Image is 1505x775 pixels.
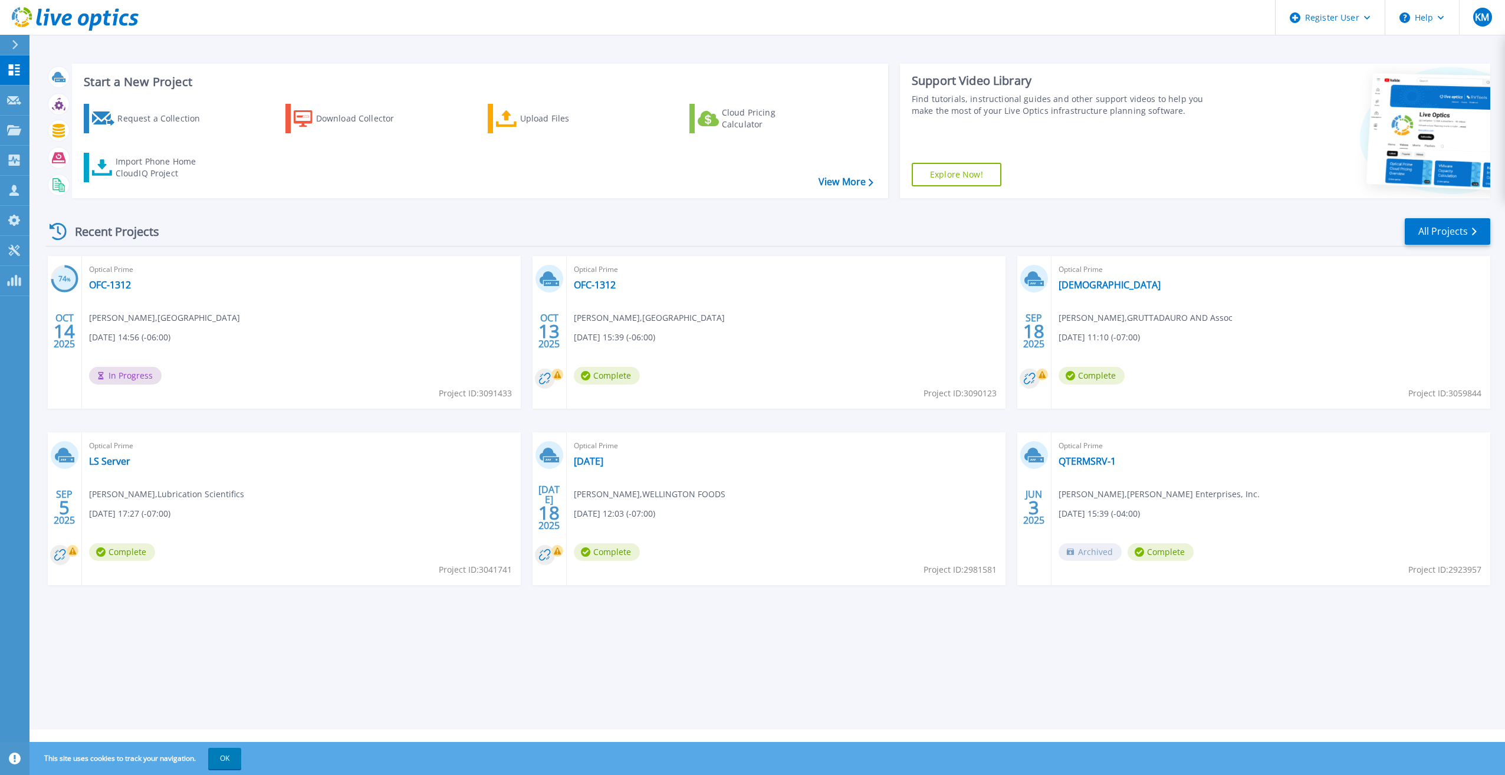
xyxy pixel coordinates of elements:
[45,217,175,246] div: Recent Projects
[89,311,240,324] span: [PERSON_NAME] , [GEOGRAPHIC_DATA]
[538,310,560,353] div: OCT 2025
[285,104,417,133] a: Download Collector
[1059,488,1260,501] span: [PERSON_NAME] , [PERSON_NAME] Enterprises, Inc.
[1059,279,1161,291] a: [DEMOGRAPHIC_DATA]
[1059,455,1116,467] a: QTERMSRV-1
[1028,503,1039,513] span: 3
[1023,486,1045,529] div: JUN 2025
[1023,326,1044,336] span: 18
[819,176,873,188] a: View More
[574,543,640,561] span: Complete
[924,387,997,400] span: Project ID: 3090123
[1059,507,1140,520] span: [DATE] 15:39 (-04:00)
[520,107,615,130] div: Upload Files
[1059,543,1122,561] span: Archived
[574,263,998,276] span: Optical Prime
[51,272,78,286] h3: 74
[89,367,162,385] span: In Progress
[538,508,560,518] span: 18
[574,279,616,291] a: OFC-1312
[117,107,212,130] div: Request a Collection
[538,486,560,529] div: [DATE] 2025
[1408,563,1481,576] span: Project ID: 2923957
[574,439,998,452] span: Optical Prime
[574,455,603,467] a: [DATE]
[689,104,821,133] a: Cloud Pricing Calculator
[1128,543,1194,561] span: Complete
[116,156,208,179] div: Import Phone Home CloudIQ Project
[89,263,514,276] span: Optical Prime
[1059,331,1140,344] span: [DATE] 11:10 (-07:00)
[912,73,1217,88] div: Support Video Library
[1059,367,1125,385] span: Complete
[924,563,997,576] span: Project ID: 2981581
[1059,439,1483,452] span: Optical Prime
[316,107,410,130] div: Download Collector
[89,488,244,501] span: [PERSON_NAME] , Lubrication Scientifics
[488,104,619,133] a: Upload Files
[1023,310,1045,353] div: SEP 2025
[1408,387,1481,400] span: Project ID: 3059844
[89,439,514,452] span: Optical Prime
[208,748,241,769] button: OK
[538,326,560,336] span: 13
[84,75,873,88] h3: Start a New Project
[32,748,241,769] span: This site uses cookies to track your navigation.
[89,279,131,291] a: OFC-1312
[67,276,71,283] span: %
[722,107,816,130] div: Cloud Pricing Calculator
[912,163,1001,186] a: Explore Now!
[574,367,640,385] span: Complete
[439,387,512,400] span: Project ID: 3091433
[439,563,512,576] span: Project ID: 3041741
[53,310,75,353] div: OCT 2025
[1405,218,1490,245] a: All Projects
[1475,12,1489,22] span: KM
[1059,311,1233,324] span: [PERSON_NAME] , GRUTTADAURO AND Assoc
[54,326,75,336] span: 14
[89,455,130,467] a: LS Server
[1059,263,1483,276] span: Optical Prime
[53,486,75,529] div: SEP 2025
[574,488,725,501] span: [PERSON_NAME] , WELLINGTON FOODS
[59,503,70,513] span: 5
[574,311,725,324] span: [PERSON_NAME] , [GEOGRAPHIC_DATA]
[89,331,170,344] span: [DATE] 14:56 (-06:00)
[574,507,655,520] span: [DATE] 12:03 (-07:00)
[912,93,1217,117] div: Find tutorials, instructional guides and other support videos to help you make the most of your L...
[89,507,170,520] span: [DATE] 17:27 (-07:00)
[574,331,655,344] span: [DATE] 15:39 (-06:00)
[89,543,155,561] span: Complete
[84,104,215,133] a: Request a Collection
